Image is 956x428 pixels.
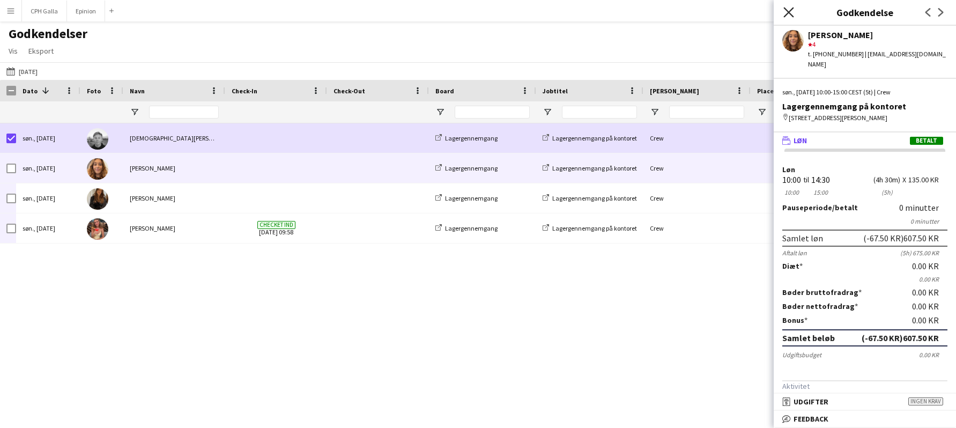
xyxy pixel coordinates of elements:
button: [DATE] [4,65,40,78]
span: [PERSON_NAME] [650,87,699,95]
div: 4 [808,40,947,49]
div: t. [PHONE_NUMBER] | [EMAIL_ADDRESS][DOMAIN_NAME] [808,49,947,69]
label: Bøder nettofradrag [782,301,858,311]
button: Åbn Filtermenu [543,107,552,117]
div: 0.00 KR [912,261,947,271]
a: Lagergennemgang på kontoret [543,224,637,232]
div: 0.00 KR [912,301,947,311]
mat-expansion-panel-header: LønBetalt [774,132,956,149]
img: Christian Stig [87,128,108,150]
div: (5h) 675.00 KR [900,249,947,257]
span: Lagergennemgang på kontoret [552,164,637,172]
div: 135.00 KR [908,176,947,184]
button: Åbn Filtermenu [650,107,659,117]
span: Lagergennemgang på kontoret [552,224,637,232]
span: Lagergennemgang på kontoret [552,194,637,202]
h3: Godkendelse [774,5,956,19]
div: Aftalt løn [782,249,807,257]
span: Checket ind [257,221,295,229]
img: Lea Hyrdum [87,188,108,210]
div: 0.00 KR [912,287,947,297]
label: Bonus [782,315,807,325]
a: Eksport [24,44,58,58]
img: Laura Piper [87,158,108,180]
div: 0.00 KR [782,275,947,283]
label: /betalt [782,203,858,212]
div: 4h 30m [873,176,900,184]
span: Vis [9,46,18,56]
span: Check-Out [334,87,365,95]
span: Lagergennemgang [445,224,498,232]
button: Epinion [67,1,105,21]
div: 0 minutter [782,217,947,225]
div: søn., [DATE] [16,213,80,243]
span: Lagergennemgang [445,194,498,202]
div: til [803,176,809,184]
span: Placering [757,87,786,95]
div: Crew [643,153,751,183]
span: Pauseperiode [782,203,832,212]
a: Lagergennemgang på kontoret [543,194,637,202]
div: 0.00 KR [912,315,947,325]
div: 0.00 KR [919,351,947,359]
div: 14:30 [811,176,830,184]
span: Check-In [232,87,257,95]
mat-expansion-panel-header: Feedback [774,411,956,427]
a: Lagergennemgang [435,194,498,202]
div: Crew [643,123,751,153]
span: Løn [794,136,807,145]
input: Navn Filter Input [149,106,219,119]
div: Udgiftsbudget [782,351,821,359]
button: Åbn Filtermenu [130,107,139,117]
span: Betalt [910,137,943,145]
span: Board [435,87,454,95]
div: 10:00 [782,188,801,196]
div: søn., [DATE] [16,123,80,153]
div: 15:00 [811,188,830,196]
a: Lagergennemgang [435,134,498,142]
span: Lagergennemgang [445,134,498,142]
div: [STREET_ADDRESS][PERSON_NAME] [782,113,947,123]
span: Eksport [28,46,54,56]
div: (-67.50 KR) 607.50 KR [863,233,939,243]
div: søn., [DATE] [16,153,80,183]
span: Feedback [794,414,828,424]
label: Bøder bruttofradrag [782,287,862,297]
div: (-67.50 KR) 607.50 KR [862,333,939,343]
div: 5h [873,188,900,196]
input: Rolle Filter Input [669,106,744,119]
span: Navn [130,87,145,95]
input: Board Filter Input [455,106,530,119]
div: 0 minutter [899,203,947,212]
span: Lagergennemgang på kontoret [552,134,637,142]
a: Lagergennemgang [435,224,498,232]
div: Lagergennemgang på kontoret [782,101,947,111]
span: [DATE] 09:58 [232,213,321,243]
span: Dato [23,87,38,95]
div: Samlet beløb [782,333,835,343]
span: Jobtitel [543,87,568,95]
span: Foto [87,87,101,95]
a: Lagergennemgang på kontoret [543,164,637,172]
div: søn., [DATE] 10:00-15:00 CEST (5t) | Crew [782,87,947,97]
div: søn., [DATE] [16,183,80,213]
button: Åbn Filtermenu [757,107,767,117]
div: X [902,176,906,184]
label: Løn [782,166,947,174]
span: Ingen krav [908,397,943,405]
img: Cecilia Hermann [87,218,108,240]
mat-expansion-panel-header: UdgifterIngen krav [774,394,956,410]
label: Diæt [782,261,803,271]
button: Åbn Filtermenu [435,107,445,117]
button: CPH Galla [22,1,67,21]
div: Crew [643,213,751,243]
a: Vis [4,44,22,58]
div: 10:00 [782,176,801,184]
a: Lagergennemgang [435,164,498,172]
div: [PERSON_NAME] [123,183,225,213]
div: Crew [643,183,751,213]
span: Lagergennemgang [445,164,498,172]
div: [PERSON_NAME] [123,213,225,243]
div: [PERSON_NAME] [123,153,225,183]
h3: Aktivitet [782,381,947,391]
